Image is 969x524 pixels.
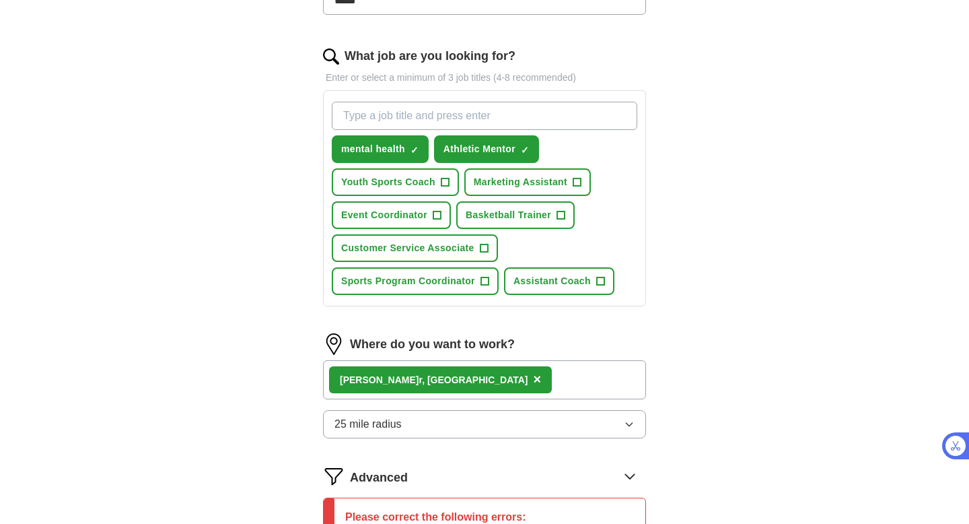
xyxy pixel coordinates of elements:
[504,267,614,295] button: Assistant Coach
[323,410,646,438] button: 25 mile radius
[345,47,515,65] label: What job are you looking for?
[464,168,591,196] button: Marketing Assistant
[341,241,474,255] span: Customer Service Associate
[332,102,637,130] input: Type a job title and press enter
[332,267,499,295] button: Sports Program Coordinator
[434,135,539,163] button: Athletic Mentor✓
[332,201,451,229] button: Event Coordinator
[534,372,542,387] span: ×
[341,175,435,189] span: Youth Sports Coach
[534,370,542,390] button: ×
[474,175,567,189] span: Marketing Assistant
[340,373,528,387] div: r, [GEOGRAPHIC_DATA]
[466,208,551,222] span: Basketball Trainer
[332,168,459,196] button: Youth Sports Coach
[334,416,402,432] span: 25 mile radius
[323,71,646,85] p: Enter or select a minimum of 3 job titles (4-8 recommended)
[350,335,515,354] label: Where do you want to work?
[456,201,575,229] button: Basketball Trainer
[410,145,419,156] span: ✓
[340,374,419,385] strong: [PERSON_NAME]
[323,465,345,487] img: filter
[341,274,475,288] span: Sports Program Coordinator
[323,48,339,65] img: search.png
[513,274,591,288] span: Assistant Coach
[350,469,408,487] span: Advanced
[443,142,515,156] span: Athletic Mentor
[332,234,498,262] button: Customer Service Associate
[323,333,345,355] img: location.png
[521,145,529,156] span: ✓
[332,135,429,163] button: mental health✓
[341,142,405,156] span: mental health
[341,208,427,222] span: Event Coordinator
